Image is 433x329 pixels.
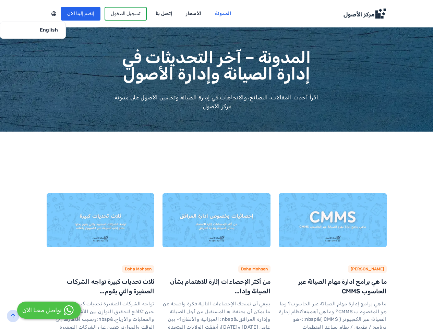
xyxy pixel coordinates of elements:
[115,93,318,111] p: اقرأ أحدث المقالات، النصائح، والاتجاهات في إدارة الصيانة وتحسين الأصول على مدونة مركز الأصول.
[279,193,387,247] img: ما هي برامج ادارة مهام الصيانة عبر الحاسوب CMMS
[3,25,63,36] a: English
[170,278,270,295] a: من أكثر الإحصاءات إثارة للاهتمام بشأن الصيانة وإدا...
[351,267,384,271] a: [PERSON_NAME]
[163,193,270,247] img: من أكثر الإحصاءات إثارة للاهتمام بشأن الصيانة وإدا...
[343,8,387,19] img: Logo Dark
[67,278,154,295] a: ثلاث تحديات كبيرة تواجه الشركات الصغيرة والتي يقوم...
[181,8,206,19] a: الأسعار
[210,8,236,19] a: المدونة
[47,193,155,247] img: ثلاث تحديات كبيرة تواجه الشركات الصغيرة والتي يقوم...
[61,7,100,21] a: إنضم إلينا الآن
[241,267,268,271] a: Doha Mohsen
[7,310,19,322] button: back-to-top
[22,306,62,315] div: تواصل معنا الآن
[298,278,387,295] a: ما هي برامج ادارة مهام الصيانة عبر الحاسوب CMMS
[115,49,318,82] h2: المدونة – آخر التحديثات في إدارة الصيانة وإدارة الأصول
[151,8,177,19] a: إتصل بنا
[105,7,147,21] a: تسجيل الدخول
[125,267,152,271] a: Doha Mohsen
